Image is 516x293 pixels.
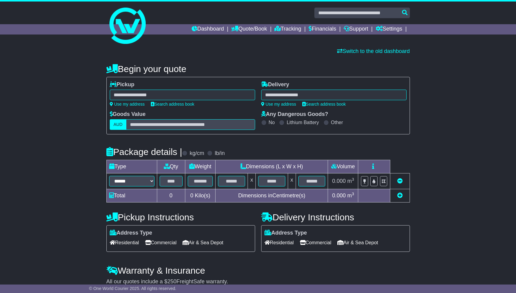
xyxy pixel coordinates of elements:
span: m [347,178,354,184]
a: Settings [376,24,402,35]
a: Quote/Book [231,24,267,35]
a: Dashboard [192,24,224,35]
span: 250 [167,278,177,285]
a: Search address book [151,102,194,107]
span: 0 [190,193,193,199]
label: kg/cm [190,150,204,157]
td: Kilo(s) [185,189,216,202]
span: Commercial [300,238,331,247]
span: 0.000 [332,178,346,184]
h4: Delivery Instructions [261,212,410,222]
h4: Package details | [106,147,182,157]
td: Weight [185,160,216,173]
span: 0.000 [332,193,346,199]
label: Address Type [264,230,307,236]
span: Commercial [145,238,177,247]
a: Tracking [274,24,301,35]
label: Goods Value [110,111,146,118]
h4: Warranty & Insurance [106,265,410,275]
label: Delivery [261,81,289,88]
label: Pickup [110,81,135,88]
a: Switch to the old dashboard [337,48,410,54]
span: Residential [264,238,294,247]
td: Dimensions (L x W x H) [216,160,328,173]
span: Air & Sea Depot [337,238,378,247]
label: Other [331,120,343,125]
a: Support [344,24,368,35]
span: m [347,193,354,199]
td: Volume [328,160,358,173]
label: Address Type [110,230,152,236]
td: x [248,173,256,189]
a: Add new item [397,193,403,199]
a: Remove this item [397,178,403,184]
td: x [288,173,296,189]
label: No [269,120,275,125]
label: lb/in [215,150,225,157]
label: Any Dangerous Goods? [261,111,328,118]
td: Qty [157,160,185,173]
span: © One World Courier 2025. All rights reserved. [89,286,177,291]
a: Search address book [302,102,346,107]
a: Financials [309,24,336,35]
sup: 3 [352,192,354,196]
td: Type [106,160,157,173]
label: Lithium Battery [287,120,319,125]
span: Air & Sea Depot [183,238,223,247]
td: 0 [157,189,185,202]
a: Use my address [110,102,145,107]
td: Dimensions in Centimetre(s) [216,189,328,202]
td: Total [106,189,157,202]
span: Residential [110,238,139,247]
div: All our quotes include a $ FreightSafe warranty. [106,278,410,285]
h4: Pickup Instructions [106,212,255,222]
label: AUD [110,119,127,130]
h4: Begin your quote [106,64,410,74]
a: Use my address [261,102,296,107]
sup: 3 [352,177,354,182]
